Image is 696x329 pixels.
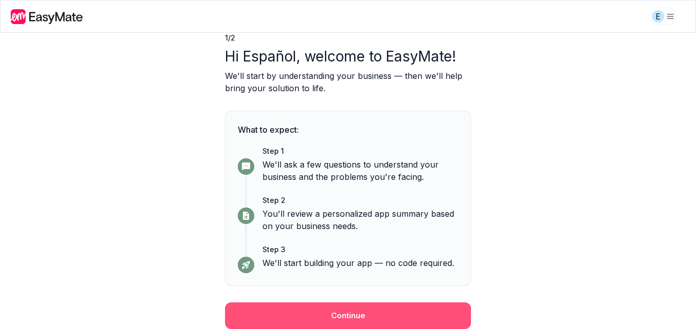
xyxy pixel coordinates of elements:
p: We'll ask a few questions to understand your business and the problems you're facing. [262,158,458,183]
p: You'll review a personalized app summary based on your business needs. [262,208,458,232]
p: Step 3 [262,244,458,255]
p: We'll start by understanding your business — then we'll help bring your solution to life. [225,70,471,94]
p: 1 / 2 [225,33,471,43]
p: We'll start building your app — no code required. [262,257,458,269]
button: Continue [225,302,471,329]
p: What to expect: [238,124,458,136]
p: Step 1 [262,146,458,156]
p: Step 2 [262,195,458,205]
p: Hi Español, welcome to EasyMate! [225,47,471,66]
div: E [652,10,664,23]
